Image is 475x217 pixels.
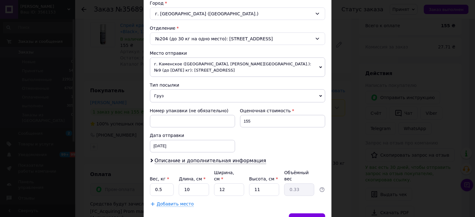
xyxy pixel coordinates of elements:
[150,133,235,139] div: Дата отправки
[240,108,325,114] div: Оценочная стоимость
[150,83,179,88] span: Тип посылки
[157,202,194,207] span: Добавить место
[150,177,169,182] label: Вес, кг
[214,170,234,182] label: Ширина, см
[179,177,205,182] label: Длина, см
[284,170,314,182] div: Объёмный вес
[150,25,325,31] div: Отделение
[155,158,266,164] span: Описание и дополнительная информация
[150,51,187,56] span: Место отправки
[249,177,278,182] label: Высота, см
[150,108,235,114] div: Номер упаковки (не обязательно)
[150,89,325,103] span: Груз
[150,58,325,77] span: г. Каменское ([GEOGRAPHIC_DATA], [PERSON_NAME][GEOGRAPHIC_DATA].): №9 (до [DATE] кг): [STREET_ADD...
[150,33,325,45] div: №204 (до 30 кг на одно место): [STREET_ADDRESS]
[150,8,325,20] div: г. [GEOGRAPHIC_DATA] ([GEOGRAPHIC_DATA].)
